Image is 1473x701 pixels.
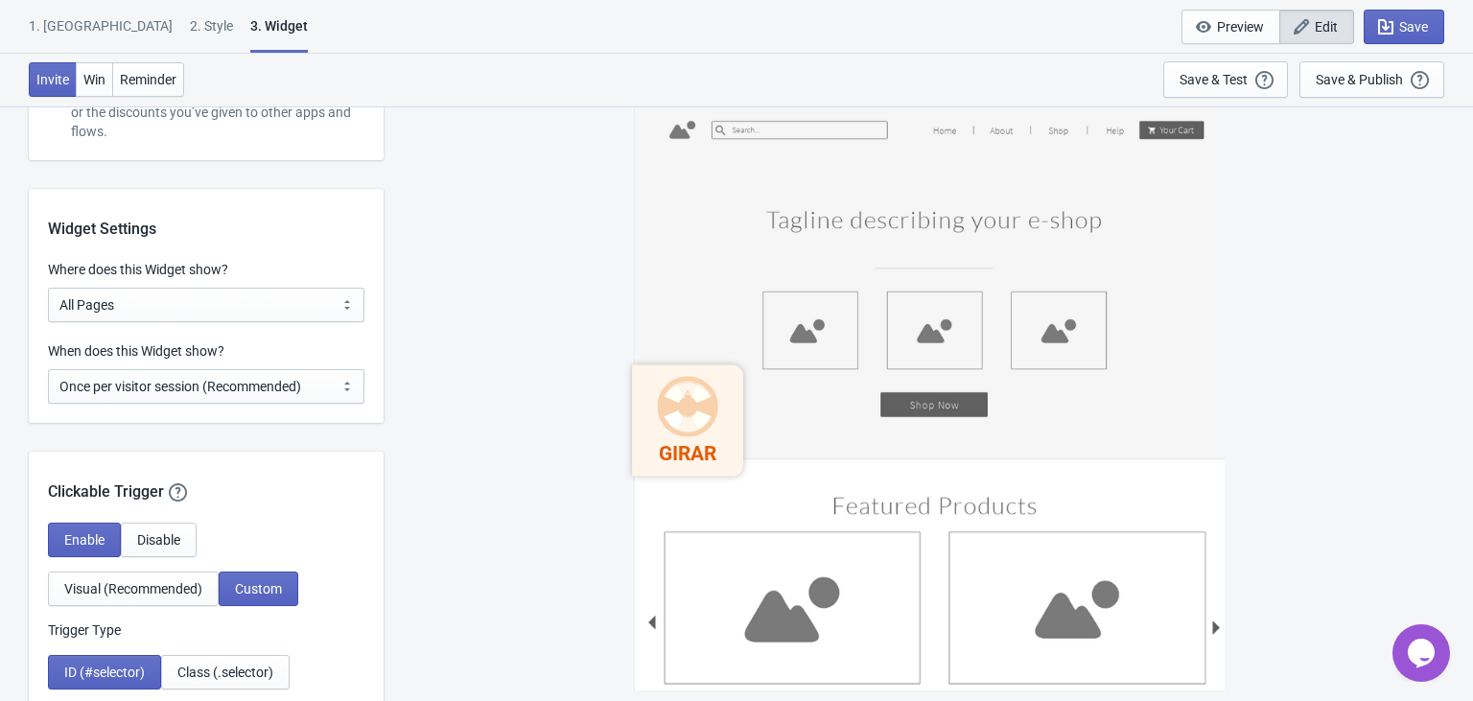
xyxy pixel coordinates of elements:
[235,581,282,596] span: Custom
[647,437,727,465] div: GIRAR
[1217,19,1264,35] span: Preview
[190,16,233,50] div: 2 . Style
[1279,10,1354,44] button: Edit
[71,83,364,141] span: Using Zapier, you can export your collected emails or the discounts you’ve given to other apps an...
[29,189,384,241] div: Widget Settings
[29,62,77,97] button: Invite
[36,72,69,87] span: Invite
[1163,61,1288,98] button: Save & Test
[137,532,180,548] span: Disable
[64,665,145,680] span: ID (#selector)
[48,341,224,361] label: When does this Widget show?
[219,572,298,606] button: Custom
[1316,72,1403,87] div: Save & Publish
[1399,19,1428,35] span: Save
[120,72,176,87] span: Reminder
[64,532,105,548] span: Enable
[64,581,202,596] span: Visual (Recommended)
[177,665,273,680] span: Class (.selector)
[76,62,113,97] button: Win
[48,260,228,279] label: Where does this Widget show?
[48,572,219,606] button: Visual (Recommended)
[121,523,197,557] button: Disable
[161,655,290,689] button: Class (.selector)
[48,523,121,557] button: Enable
[48,620,364,641] p: Trigger Type
[1180,72,1248,87] div: Save & Test
[1181,10,1280,44] button: Preview
[29,452,384,503] div: Clickable Trigger
[1299,61,1444,98] button: Save & Publish
[1392,624,1454,682] iframe: chat widget
[1364,10,1444,44] button: Save
[48,655,161,689] button: ID (#selector)
[1315,19,1338,35] span: Edit
[250,16,308,53] div: 3. Widget
[112,62,184,97] button: Reminder
[83,72,105,87] span: Win
[29,16,173,50] div: 1. [GEOGRAPHIC_DATA]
